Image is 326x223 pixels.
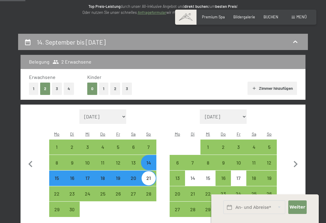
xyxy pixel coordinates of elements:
div: Sat Oct 18 2025 [246,171,262,186]
div: Anreise möglich [216,186,231,202]
div: 20 [126,176,140,190]
div: 3 [232,145,246,159]
div: Thu Oct 23 2025 [216,186,231,202]
abbr: Freitag [237,131,241,137]
a: Premium Spa [202,14,225,19]
div: Tue Oct 07 2025 [185,155,200,170]
div: Mon Sep 08 2025 [49,155,65,170]
div: Fri Oct 24 2025 [231,186,246,202]
div: Sun Oct 12 2025 [261,155,277,170]
div: 9 [65,160,79,174]
div: 12 [262,160,276,174]
a: BUCHEN [264,14,278,19]
div: 18 [247,176,261,190]
div: Wed Oct 08 2025 [200,155,216,170]
div: Anreise möglich [141,186,156,202]
div: 7 [142,145,156,159]
button: 0 [87,83,97,95]
div: 8 [201,160,215,174]
div: Anreise möglich [65,155,80,170]
div: Tue Sep 02 2025 [65,140,80,155]
abbr: Montag [175,131,180,137]
button: Zimmer hinzufügen [248,82,297,95]
div: Anreise möglich [49,202,65,217]
div: Anreise möglich [126,186,141,202]
div: Anreise möglich [80,140,95,155]
div: Fri Oct 10 2025 [231,155,246,170]
div: 30 [65,207,79,221]
span: Weiter [289,204,305,210]
abbr: Mittwoch [85,131,90,137]
div: Anreise möglich [185,202,200,217]
button: 1 [29,83,38,95]
div: 17 [232,176,246,190]
div: Anreise möglich [65,186,80,202]
div: 21 [142,176,156,190]
div: Anreise möglich [49,140,65,155]
div: Fri Oct 17 2025 [231,171,246,186]
button: 4 [64,83,74,95]
span: 2 Erwachsene [53,58,91,65]
div: Anreise möglich [246,186,262,202]
div: Anreise möglich [261,171,277,186]
div: Sun Sep 28 2025 [141,186,156,202]
div: 14 [186,176,200,190]
div: Tue Sep 30 2025 [65,202,80,217]
div: 2 [65,145,79,159]
div: Anreise möglich [246,155,262,170]
div: Anreise möglich [261,186,277,202]
div: Anreise möglich [216,155,231,170]
div: 14 [142,160,156,174]
abbr: Donnerstag [221,131,226,137]
div: Anreise nicht möglich [200,171,216,186]
div: Anreise möglich [231,155,246,170]
div: Anreise möglich [231,140,246,155]
button: 2 [40,83,50,95]
div: Sat Sep 20 2025 [126,171,141,186]
div: 10 [80,160,94,174]
h2: 14. September bis [DATE] [37,38,106,46]
div: Thu Sep 04 2025 [95,140,110,155]
div: Anreise möglich [141,140,156,155]
span: Menü [296,14,307,19]
div: Thu Sep 18 2025 [95,171,110,186]
div: Anreise möglich [141,155,156,170]
div: 27 [170,207,184,221]
div: 4 [247,145,261,159]
button: Weiter [288,200,307,214]
div: Sat Oct 11 2025 [246,155,262,170]
div: Anreise nicht möglich [185,171,200,186]
div: Anreise möglich [49,171,65,186]
div: 17 [80,176,94,190]
div: Sun Oct 05 2025 [261,140,277,155]
span: Bildergalerie [233,14,255,19]
div: 19 [111,176,125,190]
div: Anreise möglich [231,186,246,202]
div: Mon Oct 06 2025 [170,155,185,170]
div: 19 [262,176,276,190]
div: 22 [50,191,64,206]
div: Anreise möglich [110,140,126,155]
div: Mon Sep 15 2025 [49,171,65,186]
div: Tue Oct 14 2025 [185,171,200,186]
div: Thu Sep 25 2025 [95,186,110,202]
div: Anreise möglich [65,202,80,217]
div: 2 [216,145,230,159]
div: 11 [247,160,261,174]
abbr: Dienstag [191,131,195,137]
div: Tue Oct 28 2025 [185,202,200,217]
div: Anreise möglich [185,186,200,202]
div: Anreise möglich [216,171,231,186]
abbr: Donnerstag [100,131,105,137]
abbr: Freitag [116,131,120,137]
div: 8 [50,160,64,174]
span: Kinder [87,74,101,80]
button: 3 [52,83,62,95]
div: Anreise möglich [110,186,126,202]
div: Anreise möglich [170,202,185,217]
div: Tue Oct 21 2025 [185,186,200,202]
button: Nächster Monat [289,109,302,217]
div: Anreise möglich [126,155,141,170]
div: Sun Sep 07 2025 [141,140,156,155]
